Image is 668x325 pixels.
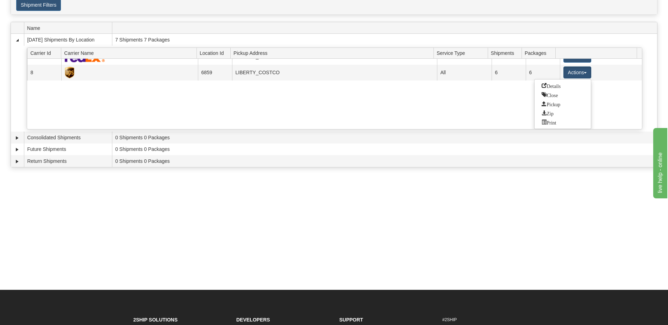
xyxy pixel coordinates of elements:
span: Details [542,83,561,88]
span: Pickup [542,101,560,106]
a: Close this group [535,90,591,100]
span: Location Id [200,47,231,58]
a: Go to Details view [535,81,591,90]
div: live help - online [5,4,65,13]
span: Close [542,92,558,97]
td: LIBERTY_COSTCO [232,65,437,81]
td: 7 Shipments 7 Packages [112,34,657,46]
td: 8 [27,65,61,81]
span: Packages [525,47,556,58]
td: 6859 [198,65,232,81]
td: Return Shipments [24,155,112,167]
a: Expand [14,134,21,141]
a: Print or Download All Shipping Documents in one file [535,118,591,127]
td: 0 Shipments 0 Packages [112,155,657,167]
a: Request a carrier pickup [535,100,591,109]
a: Expand [14,146,21,153]
td: All [437,65,492,81]
td: 0 Shipments 0 Packages [112,144,657,155]
td: Future Shipments [24,144,112,155]
td: 0 Shipments 0 Packages [112,132,657,144]
img: UPS [65,67,75,78]
span: Carrier Name [64,47,196,58]
td: [DATE] Shipments By Location [24,34,112,46]
span: Shipments [491,47,522,58]
strong: 2Ship Solutions [133,317,178,323]
td: 6 [492,65,526,81]
strong: Developers [236,317,270,323]
a: Zip and Download All Shipping Documents [535,109,591,118]
a: Expand [14,158,21,165]
iframe: chat widget [652,127,667,198]
td: Consolidated Shipments [24,132,112,144]
td: 6 [526,65,560,81]
a: Collapse [14,37,21,44]
span: Print [542,120,556,125]
button: Actions [563,66,592,78]
h6: #2SHIP [442,318,535,322]
span: Carrier Id [30,47,61,58]
strong: Support [339,317,363,323]
span: Name [27,23,112,33]
span: Service Type [437,47,488,58]
span: Pickup Address [233,47,433,58]
span: Zip [542,110,553,115]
